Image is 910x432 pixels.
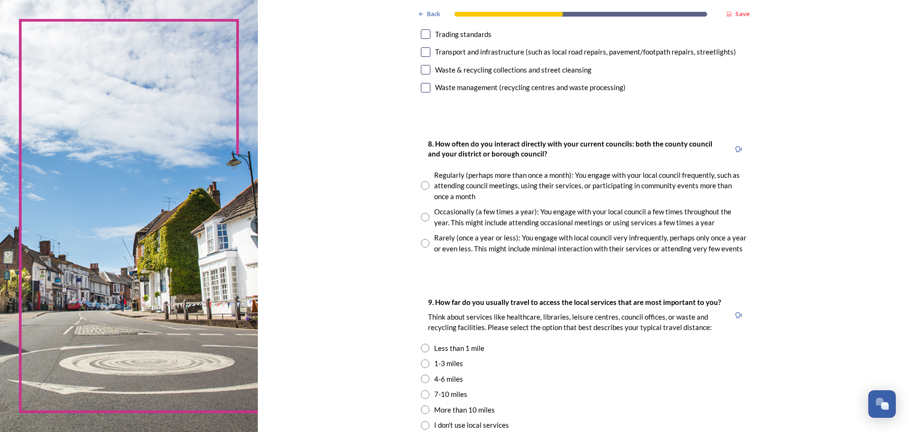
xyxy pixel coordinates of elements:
[428,139,714,158] strong: 8. How often do you interact directly with your current councils: both the county council and you...
[435,82,626,93] div: Waste management (recycling centres and waste processing)
[434,389,467,400] div: 7-10 miles
[435,29,491,40] div: Trading standards
[428,312,723,332] p: Think about services like healthcare, libraries, leisure centres, council offices, or waste and r...
[428,298,721,306] strong: 9. How far do you usually travel to access the local services that are most important to you?
[435,64,591,75] div: Waste & recycling collections and street cleansing
[434,232,747,254] div: Rarely (once a year or less): You engage with local council very infrequently, perhaps only once ...
[427,9,440,18] span: Back
[434,374,463,385] div: 4-6 miles
[434,404,495,415] div: More than 10 miles
[735,9,750,18] strong: Save
[434,358,463,369] div: 1-3 miles
[434,206,747,228] div: Occasionally (a few times a year): You engage with your local council a few times throughout the ...
[434,420,509,431] div: I don't use local services
[868,390,896,418] button: Open Chat
[434,343,484,354] div: Less than 1 mile
[435,46,736,57] div: Transport and infrastructure (such as local road repairs, pavement/footpath repairs, streetlights)
[434,170,747,202] div: Regularly (perhaps more than once a month): You engage with your local council frequently, such a...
